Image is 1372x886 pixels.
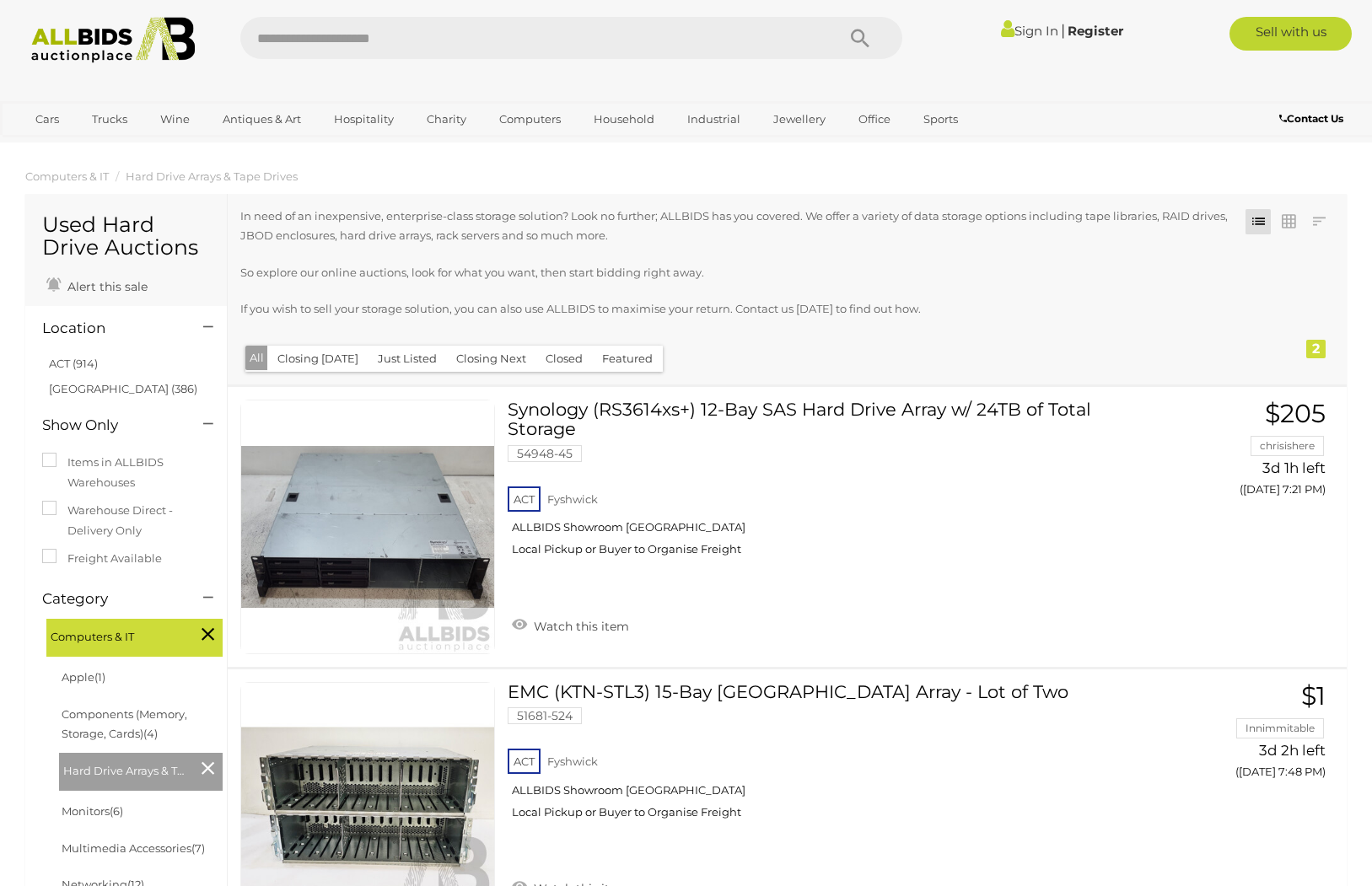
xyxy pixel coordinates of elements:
span: Alert this sale [63,279,148,294]
a: Charity [416,105,477,133]
a: Monitors(6) [62,804,123,818]
a: Industrial [676,105,751,133]
a: Synology (RS3614xs+) 12-Bay SAS Hard Drive Array w/ 24TB of Total Storage 54948-45 ACT Fyshwick A... [520,400,1148,569]
img: Allbids.com.au [22,17,205,63]
p: In need of an inexpensive, enterprise-class storage solution? Look no further; ALLBIDS has you co... [240,207,1230,246]
h4: Show Only [42,417,178,433]
a: Cars [24,105,70,133]
button: All [245,346,268,370]
h4: Category [42,591,178,607]
span: $205 [1265,398,1326,429]
a: Computers [488,105,572,133]
a: Alert this sale [42,272,152,298]
span: Watch this item [530,619,629,634]
a: Sign In [1001,23,1058,39]
label: Warehouse Direct - Delivery Only [42,501,210,540]
a: Household [583,105,665,133]
button: Just Listed [368,346,447,372]
a: Trucks [81,105,138,133]
button: Closed [535,346,593,372]
p: So explore our online auctions, look for what you want, then start bidding right away. [240,263,1230,282]
a: Hospitality [323,105,405,133]
h4: Location [42,320,178,336]
span: (7) [191,841,205,855]
span: Computers & IT [51,623,177,647]
span: (6) [110,804,123,818]
button: Featured [592,346,663,372]
span: (4) [143,727,158,740]
a: Components (Memory, Storage, Cards)(4) [62,707,187,740]
a: Apple(1) [62,670,105,684]
a: Computers & IT [25,169,109,183]
div: 2 [1306,340,1326,358]
a: ACT (914) [49,357,98,370]
span: (1) [94,670,105,684]
h1: Used Hard Drive Auctions [42,213,210,260]
span: Hard Drive Arrays & Tape Drives [63,757,190,781]
a: $205 chrisishere 3d 1h left ([DATE] 7:21 PM) [1173,400,1330,505]
a: Sports [912,105,969,133]
a: Contact Us [1279,110,1348,128]
a: [GEOGRAPHIC_DATA] [24,133,166,161]
span: | [1061,21,1065,40]
a: Sell with us [1229,17,1352,51]
b: Contact Us [1279,112,1343,125]
a: Watch this item [508,612,633,637]
a: Antiques & Art [212,105,312,133]
button: Closing Next [446,346,536,372]
button: Search [818,17,902,59]
a: Multimedia Accessories(7) [62,841,205,855]
button: Closing [DATE] [267,346,369,372]
a: Jewellery [762,105,837,133]
a: Register [1068,23,1123,39]
a: Office [847,105,901,133]
a: $1 Innimmitable 3d 2h left ([DATE] 7:48 PM) [1173,682,1330,787]
p: If you wish to sell your storage solution, you can also use ALLBIDS to maximise your return. Cont... [240,299,1230,319]
label: Freight Available [42,549,162,568]
a: [GEOGRAPHIC_DATA] (386) [49,382,197,395]
label: Items in ALLBIDS Warehouses [42,453,210,492]
a: Wine [149,105,201,133]
a: Hard Drive Arrays & Tape Drives [126,169,298,183]
span: $1 [1301,680,1326,711]
a: EMC (KTN-STL3) 15-Bay [GEOGRAPHIC_DATA] Array - Lot of Two 51681-524 ACT Fyshwick ALLBIDS Showroo... [520,682,1148,832]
